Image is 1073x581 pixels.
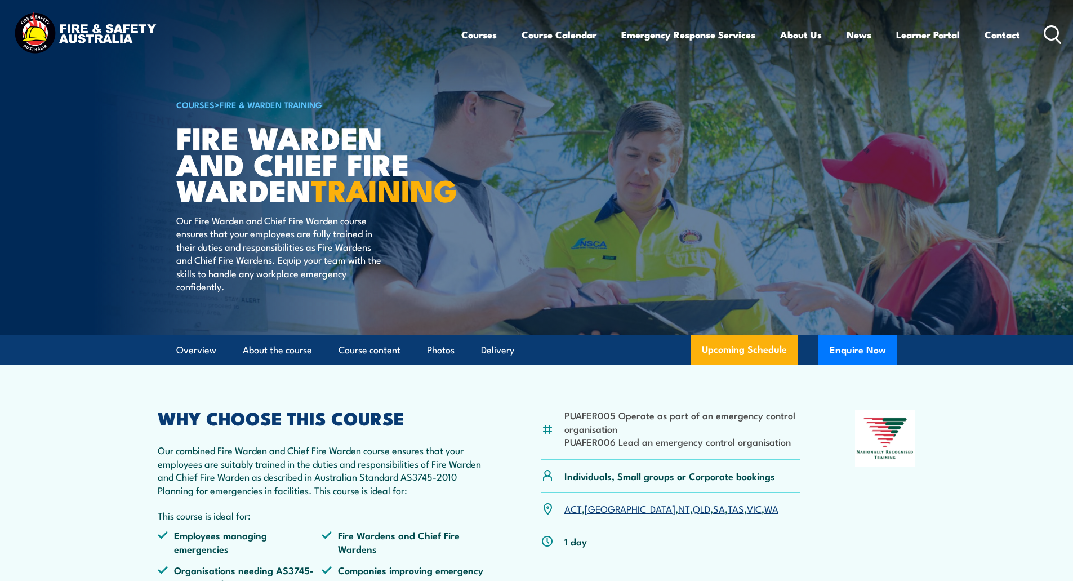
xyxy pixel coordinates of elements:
[780,20,822,50] a: About Us
[896,20,960,50] a: Learner Portal
[427,335,455,365] a: Photos
[522,20,596,50] a: Course Calendar
[322,529,486,555] li: Fire Wardens and Chief Fire Wardens
[176,97,455,111] h6: >
[220,98,322,110] a: Fire & Warden Training
[481,335,514,365] a: Delivery
[985,20,1020,50] a: Contact
[176,124,455,203] h1: Fire Warden and Chief Fire Warden
[176,214,382,292] p: Our Fire Warden and Chief Fire Warden course ensures that your employees are fully trained in the...
[243,335,312,365] a: About the course
[311,166,457,212] strong: TRAINING
[176,335,216,365] a: Overview
[728,502,744,515] a: TAS
[339,335,400,365] a: Course content
[461,20,497,50] a: Courses
[564,435,800,448] li: PUAFER006 Lead an emergency control organisation
[747,502,762,515] a: VIC
[564,535,587,548] p: 1 day
[585,502,675,515] a: [GEOGRAPHIC_DATA]
[564,502,582,515] a: ACT
[158,410,487,425] h2: WHY CHOOSE THIS COURSE
[564,409,800,435] li: PUAFER005 Operate as part of an emergency control organisation
[621,20,755,50] a: Emergency Response Services
[693,502,710,515] a: QLD
[847,20,871,50] a: News
[818,335,897,365] button: Enquire Now
[691,335,798,365] a: Upcoming Schedule
[678,502,690,515] a: NT
[158,443,487,496] p: Our combined Fire Warden and Chief Fire Warden course ensures that your employees are suitably tr...
[855,410,916,467] img: Nationally Recognised Training logo.
[158,529,322,555] li: Employees managing emergencies
[564,502,778,515] p: , , , , , , ,
[176,98,215,110] a: COURSES
[713,502,725,515] a: SA
[158,509,487,522] p: This course is ideal for:
[764,502,778,515] a: WA
[564,469,775,482] p: Individuals, Small groups or Corporate bookings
